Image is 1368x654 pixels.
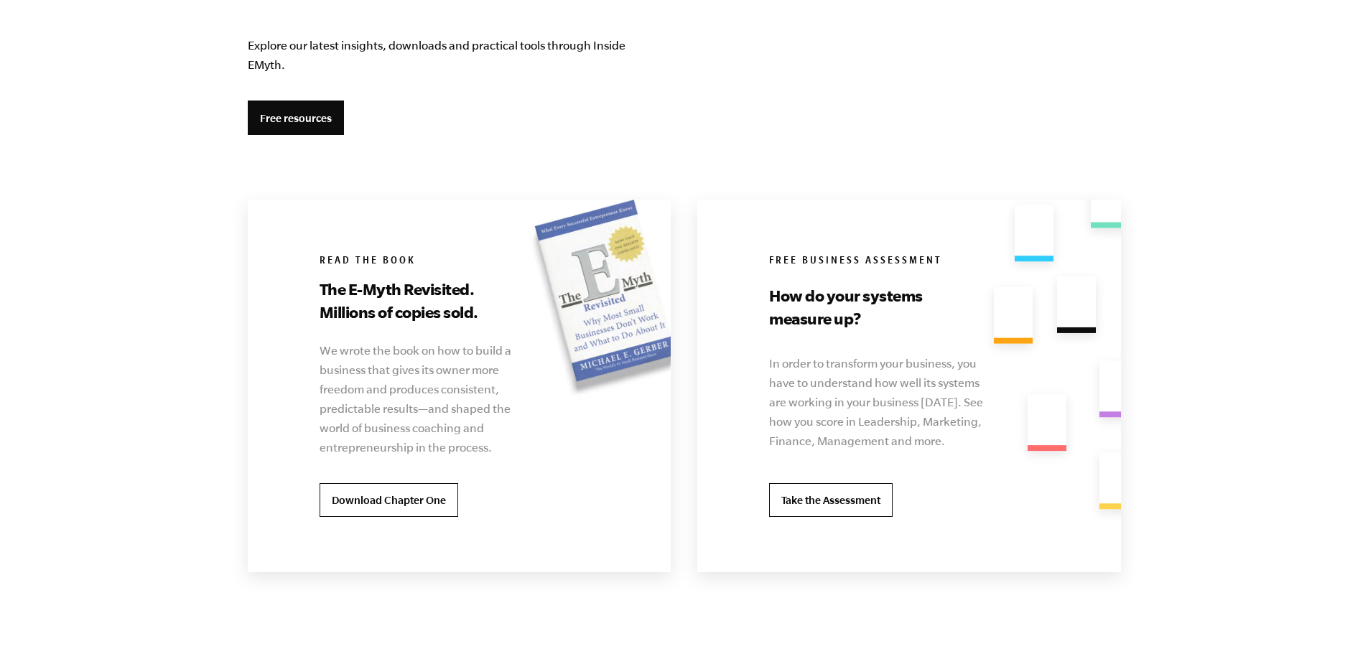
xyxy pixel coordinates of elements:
[248,101,344,135] a: Free resources
[248,36,661,75] p: Explore our latest insights, downloads and practical tools through Inside EMyth.
[769,483,893,518] a: Take the Assessment
[769,255,1039,269] h6: Free Business Assessment
[769,284,968,330] h3: How do your systems measure up?
[320,341,513,457] p: We wrote the book on how to build a business that gives its owner more freedom and produces consi...
[769,354,989,451] p: In order to transform your business, you have to understand how well its systems are working in y...
[320,483,458,518] a: Download Chapter One
[1296,585,1368,654] iframe: Chat Widget
[320,255,590,269] h6: Read the book
[320,278,518,324] h3: The E-Myth Revisited. Millions of copies sold.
